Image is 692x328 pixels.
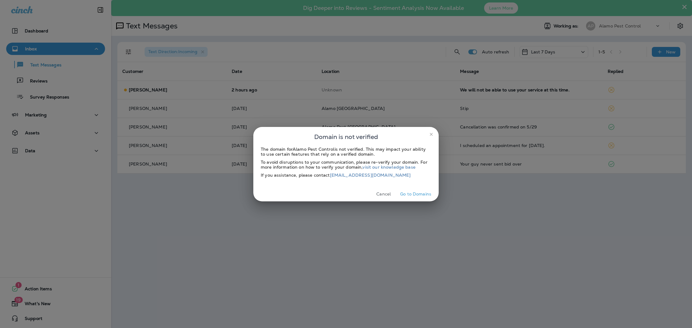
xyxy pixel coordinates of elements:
div: The domain for Alamo Pest Control is not verified. This may impact your ability to use certain fe... [261,147,431,157]
button: close [426,129,436,139]
button: Go to Domains [398,189,434,199]
div: If you assistance, please contact [261,173,431,178]
a: [EMAIL_ADDRESS][DOMAIN_NAME] [330,172,411,178]
span: Domain is not verified [314,132,378,142]
a: visit our knowledge base [362,164,415,170]
button: Cancel [372,189,395,199]
div: To avoid disruptions to your communication, please re-verify your domain. For more information on... [261,160,431,170]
